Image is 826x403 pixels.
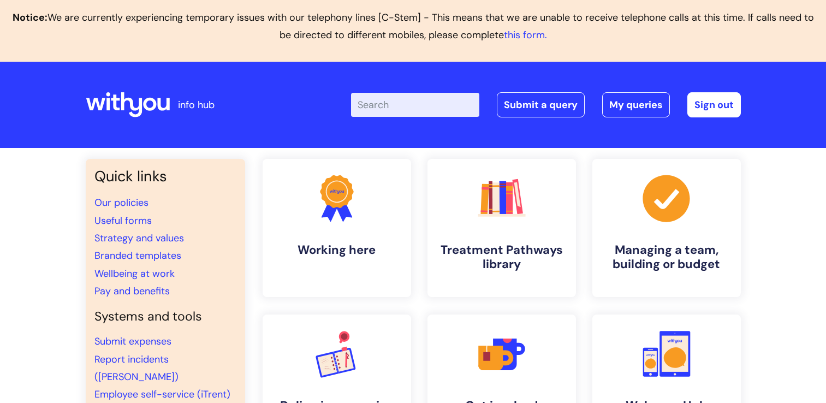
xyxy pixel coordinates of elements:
a: Useful forms [94,214,152,227]
h4: Working here [271,243,402,257]
a: Strategy and values [94,232,184,245]
a: Submit expenses [94,335,171,348]
h3: Quick links [94,168,236,185]
p: info hub [178,96,215,114]
a: Managing a team, building or budget [592,159,741,297]
a: Working here [263,159,411,297]
h4: Systems and tools [94,309,236,324]
a: Branded templates [94,249,181,262]
h4: Managing a team, building or budget [601,243,732,272]
a: Pay and benefits [94,285,170,298]
a: Our policies [94,196,148,209]
a: Submit a query [497,92,585,117]
p: We are currently experiencing temporary issues with our telephony lines [C-Stem] - This means tha... [9,9,817,44]
input: Search [351,93,479,117]
a: Employee self-service (iTrent) [94,388,230,401]
h4: Treatment Pathways library [436,243,567,272]
a: Sign out [687,92,741,117]
a: Report incidents ([PERSON_NAME]) [94,353,179,383]
a: Treatment Pathways library [427,159,576,297]
a: this form. [504,28,547,42]
div: | - [351,92,741,117]
a: Wellbeing at work [94,267,175,280]
b: Notice: [13,11,47,24]
a: My queries [602,92,670,117]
